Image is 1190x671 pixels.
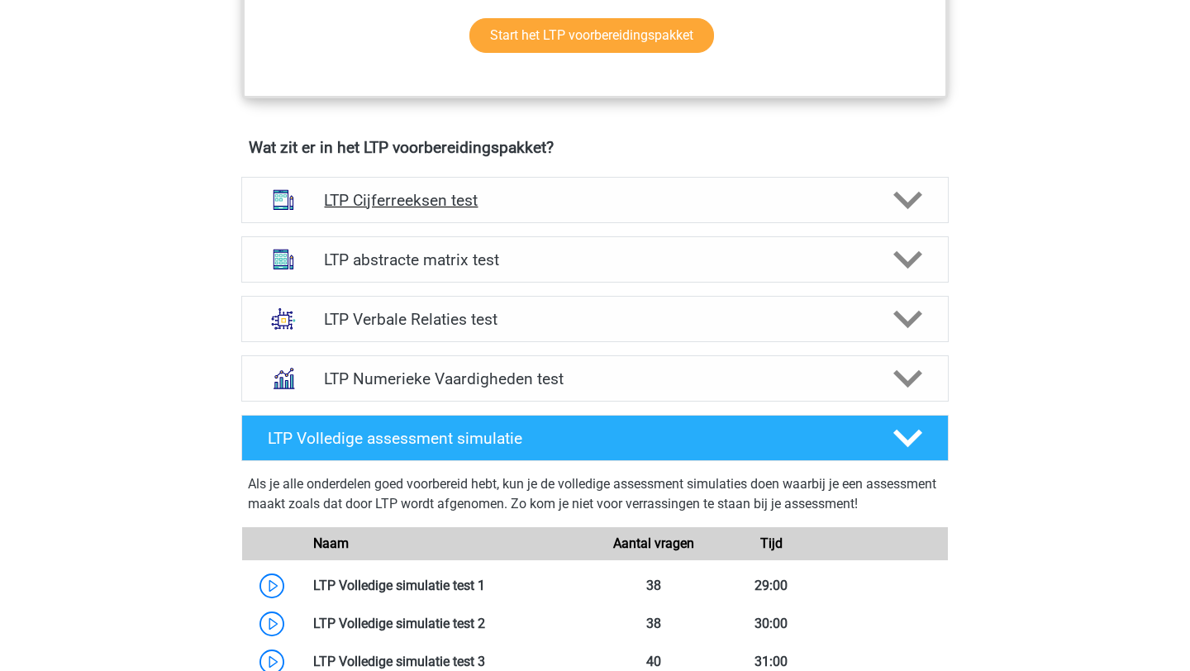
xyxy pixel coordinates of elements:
a: abstracte matrices LTP abstracte matrix test [235,236,955,283]
img: numeriek redeneren [262,357,305,400]
h4: LTP Volledige assessment simulatie [268,429,866,448]
div: Als je alle onderdelen goed voorbereid hebt, kun je de volledige assessment simulaties doen waarb... [248,474,942,521]
a: analogieen LTP Verbale Relaties test [235,296,955,342]
div: Aantal vragen [595,534,712,554]
img: cijferreeksen [262,178,305,221]
h4: Wat zit er in het LTP voorbereidingspakket? [249,138,941,157]
h4: LTP Verbale Relaties test [324,310,865,329]
img: analogieen [262,297,305,340]
div: LTP Volledige simulatie test 2 [301,614,595,634]
div: LTP Volledige simulatie test 1 [301,576,595,596]
a: LTP Volledige assessment simulatie [235,415,955,461]
a: Start het LTP voorbereidingspakket [469,18,714,53]
a: numeriek redeneren LTP Numerieke Vaardigheden test [235,355,955,402]
h4: LTP Cijferreeksen test [324,191,865,210]
h4: LTP Numerieke Vaardigheden test [324,369,865,388]
div: Naam [301,534,595,554]
img: abstracte matrices [262,238,305,281]
h4: LTP abstracte matrix test [324,250,865,269]
a: cijferreeksen LTP Cijferreeksen test [235,177,955,223]
div: Tijd [712,534,830,554]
